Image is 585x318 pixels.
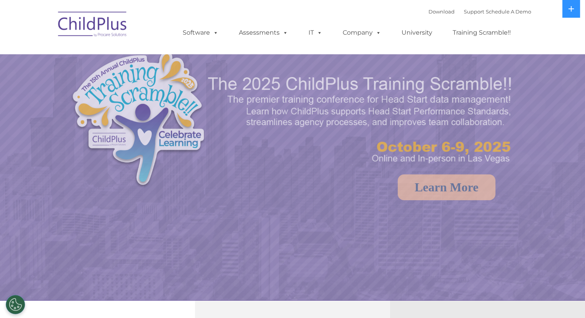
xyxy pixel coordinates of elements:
[175,25,226,40] a: Software
[301,25,330,40] a: IT
[428,8,531,15] font: |
[6,295,25,314] button: Cookies Settings
[394,25,440,40] a: University
[398,174,495,200] a: Learn More
[335,25,389,40] a: Company
[464,8,484,15] a: Support
[486,8,531,15] a: Schedule A Demo
[445,25,518,40] a: Training Scramble!!
[231,25,296,40] a: Assessments
[54,6,131,45] img: ChildPlus by Procare Solutions
[428,8,455,15] a: Download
